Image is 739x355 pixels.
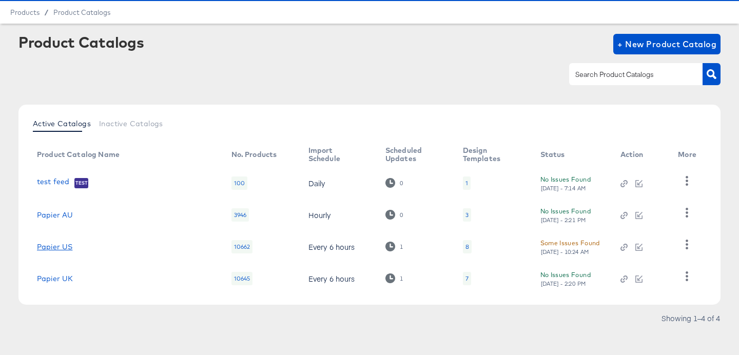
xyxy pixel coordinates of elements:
span: + New Product Catalog [617,37,716,51]
div: 3 [463,208,471,222]
span: / [40,8,53,16]
a: Papier AU [37,211,73,219]
a: Papier UK [37,274,73,283]
div: Import Schedule [308,146,365,163]
th: Action [612,143,670,167]
td: Hourly [300,199,377,231]
a: Product Catalogs [53,8,110,16]
div: 0 [385,210,403,220]
div: 1 [385,242,403,251]
div: Design Templates [463,146,520,163]
div: Scheduled Updates [385,146,442,163]
div: 10645 [231,272,253,285]
th: More [670,143,709,167]
div: 1 [465,179,468,187]
div: No. Products [231,150,277,159]
div: 0 [399,180,403,187]
div: 7 [465,274,469,283]
div: 3 [465,211,469,219]
div: 7 [463,272,471,285]
button: Some Issues Found[DATE] - 10:24 AM [540,238,600,255]
div: Product Catalogs [18,34,144,50]
div: 1 [463,176,471,190]
div: Product Catalog Name [37,150,120,159]
a: test feed [37,177,69,188]
div: 3946 [231,208,249,222]
a: Papier US [37,243,72,251]
div: [DATE] - 10:24 AM [540,248,590,255]
td: Daily [300,167,377,199]
span: Inactive Catalogs [99,120,163,128]
div: 0 [385,178,403,188]
td: Every 6 hours [300,231,377,263]
div: 10662 [231,240,253,253]
div: 1 [385,273,403,283]
div: 8 [465,243,469,251]
div: 100 [231,176,247,190]
span: Test [74,179,88,187]
th: Status [532,143,612,167]
span: Active Catalogs [33,120,91,128]
span: Products [10,8,40,16]
input: Search Product Catalogs [573,69,683,81]
button: + New Product Catalog [613,34,721,54]
div: 8 [463,240,472,253]
div: 0 [399,211,403,219]
div: 1 [399,275,403,282]
div: 1 [399,243,403,250]
div: Some Issues Found [540,238,600,248]
td: Every 6 hours [300,263,377,294]
div: Showing 1–4 of 4 [661,314,721,322]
